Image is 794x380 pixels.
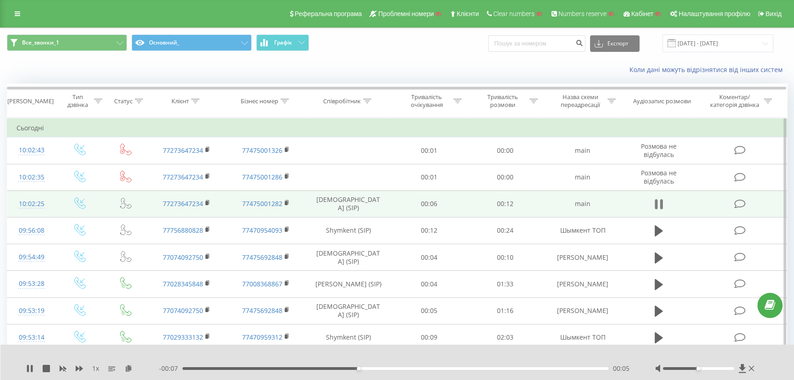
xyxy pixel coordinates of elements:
[242,333,282,341] a: 77470959312
[391,271,467,297] td: 00:04
[17,275,47,293] div: 09:53:28
[305,271,391,297] td: [PERSON_NAME] (SIP)
[467,137,543,164] td: 00:00
[17,222,47,240] div: 09:56:08
[17,329,47,346] div: 09:53:14
[242,253,282,262] a: 77475692848
[163,199,203,208] a: 77273647234
[163,333,203,341] a: 77029333132
[17,168,47,186] div: 10:02:35
[323,97,361,105] div: Співробітник
[305,217,391,244] td: Shymkent (SIP)
[22,39,59,46] span: Все_звонки_1
[17,248,47,266] div: 09:54:49
[242,226,282,235] a: 77470954093
[92,364,99,373] span: 1 x
[163,253,203,262] a: 77074092750
[171,97,189,105] div: Клієнт
[163,279,203,288] a: 77028345848
[241,97,278,105] div: Бізнес номер
[543,324,623,351] td: Шымкент ТОП
[631,10,654,17] span: Кабінет
[305,190,391,217] td: [DEMOGRAPHIC_DATA] (SIP)
[274,39,292,46] span: Графік
[467,271,543,297] td: 01:33
[633,97,691,105] div: Аудіозапис розмови
[256,34,309,51] button: Графік
[391,137,467,164] td: 00:01
[467,297,543,324] td: 01:16
[467,217,543,244] td: 00:24
[132,34,252,51] button: Основний_
[402,93,451,109] div: Тривалість очікування
[163,173,203,181] a: 77273647234
[17,195,47,213] div: 10:02:25
[457,10,479,17] span: Клієнти
[613,364,629,373] span: 00:05
[242,146,282,155] a: 77475001326
[378,10,434,17] span: Проблемні номери
[357,367,361,370] div: Accessibility label
[391,297,467,324] td: 00:05
[641,168,677,185] span: Розмова не відбулась
[766,10,782,17] span: Вихід
[163,226,203,235] a: 77756880828
[558,10,607,17] span: Numbers reserve
[678,10,750,17] span: Налаштування профілю
[295,10,362,17] span: Реферальна програма
[556,93,605,109] div: Назва схеми переадресації
[543,297,623,324] td: [PERSON_NAME]
[543,271,623,297] td: [PERSON_NAME]
[391,324,467,351] td: 00:09
[391,190,467,217] td: 00:06
[543,217,623,244] td: Шымкент ТОП
[543,244,623,271] td: [PERSON_NAME]
[391,164,467,190] td: 00:01
[391,217,467,244] td: 00:12
[242,199,282,208] a: 77475001282
[305,324,391,351] td: Shymkent (SIP)
[163,306,203,315] a: 77074092750
[543,190,623,217] td: main
[488,35,585,52] input: Пошук за номером
[543,137,623,164] td: main
[493,10,535,17] span: Clear numbers
[543,164,623,190] td: main
[242,279,282,288] a: 77008368867
[64,93,92,109] div: Тип дзвінка
[7,97,54,105] div: [PERSON_NAME]
[391,244,467,271] td: 00:04
[696,367,700,370] div: Accessibility label
[467,244,543,271] td: 00:10
[7,34,127,51] button: Все_звонки_1
[629,65,787,74] a: Коли дані можуть відрізнятися вiд інших систем
[708,93,761,109] div: Коментар/категорія дзвінка
[17,141,47,159] div: 10:02:43
[17,302,47,320] div: 09:53:19
[467,324,543,351] td: 02:03
[641,142,677,159] span: Розмова не відбулась
[242,306,282,315] a: 77475692848
[590,35,640,52] button: Експорт
[7,119,787,137] td: Сьогодні
[159,364,182,373] span: - 00:07
[114,97,132,105] div: Статус
[467,190,543,217] td: 00:12
[305,297,391,324] td: [DEMOGRAPHIC_DATA] (SIP)
[478,93,527,109] div: Тривалість розмови
[242,173,282,181] a: 77475001286
[305,244,391,271] td: [DEMOGRAPHIC_DATA] (SIP)
[163,146,203,155] a: 77273647234
[467,164,543,190] td: 00:00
